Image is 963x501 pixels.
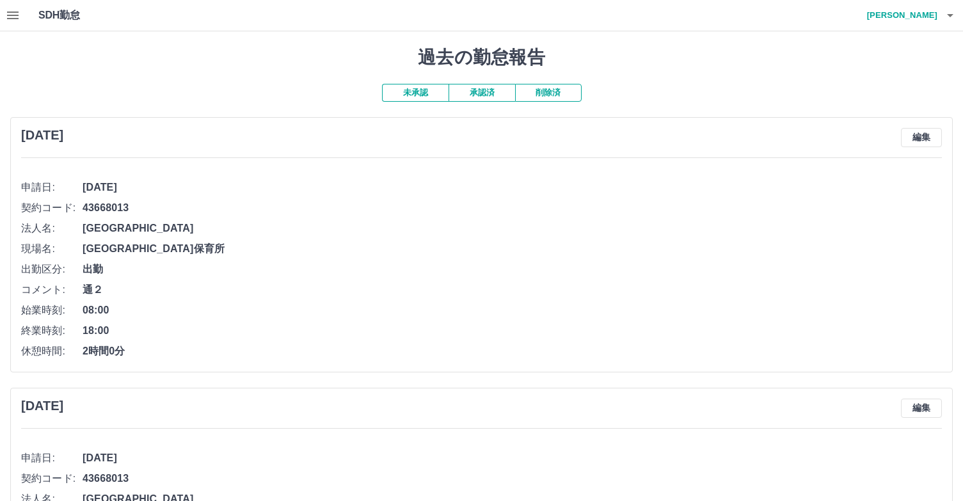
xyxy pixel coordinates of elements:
[83,471,942,486] span: 43668013
[21,128,63,143] h3: [DATE]
[83,241,942,257] span: [GEOGRAPHIC_DATA]保育所
[21,180,83,195] span: 申請日:
[83,200,942,216] span: 43668013
[83,323,942,338] span: 18:00
[21,323,83,338] span: 終業時刻:
[449,84,515,102] button: 承認済
[83,221,942,236] span: [GEOGRAPHIC_DATA]
[83,344,942,359] span: 2時間0分
[83,262,942,277] span: 出勤
[21,471,83,486] span: 契約コード:
[21,262,83,277] span: 出勤区分:
[21,303,83,318] span: 始業時刻:
[21,450,83,466] span: 申請日:
[382,84,449,102] button: 未承認
[83,180,942,195] span: [DATE]
[901,399,942,418] button: 編集
[515,84,582,102] button: 削除済
[21,282,83,298] span: コメント:
[21,221,83,236] span: 法人名:
[83,450,942,466] span: [DATE]
[21,344,83,359] span: 休憩時間:
[10,47,953,68] h1: 過去の勤怠報告
[901,128,942,147] button: 編集
[21,399,63,413] h3: [DATE]
[83,303,942,318] span: 08:00
[21,241,83,257] span: 現場名:
[83,282,942,298] span: 通２
[21,200,83,216] span: 契約コード:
